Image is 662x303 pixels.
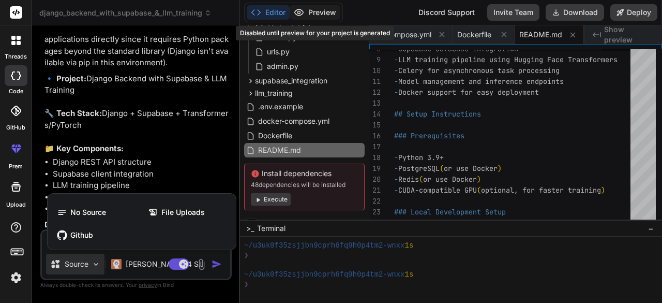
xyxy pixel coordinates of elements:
[70,207,106,218] span: No Source
[70,230,93,240] span: Github
[9,87,23,96] label: code
[6,123,25,132] label: GitHub
[161,207,205,218] span: File Uploads
[236,26,394,40] div: Disabled until preview for your project is generated
[7,269,25,286] img: settings
[5,52,27,61] label: threads
[9,162,23,171] label: prem
[6,200,26,209] label: Upload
